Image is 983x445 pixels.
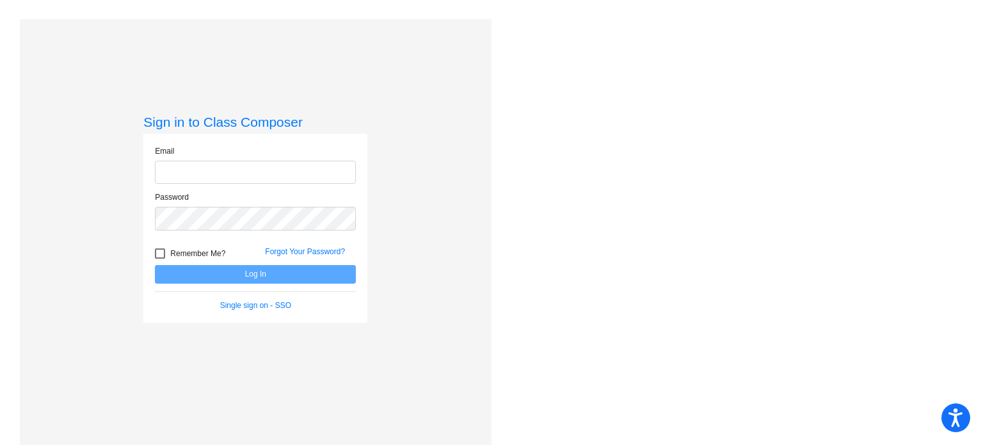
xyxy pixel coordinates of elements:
[220,301,291,310] a: Single sign on - SSO
[143,114,367,130] h3: Sign in to Class Composer
[155,191,189,203] label: Password
[155,265,356,284] button: Log In
[265,247,345,256] a: Forgot Your Password?
[170,246,225,261] span: Remember Me?
[155,145,174,157] label: Email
